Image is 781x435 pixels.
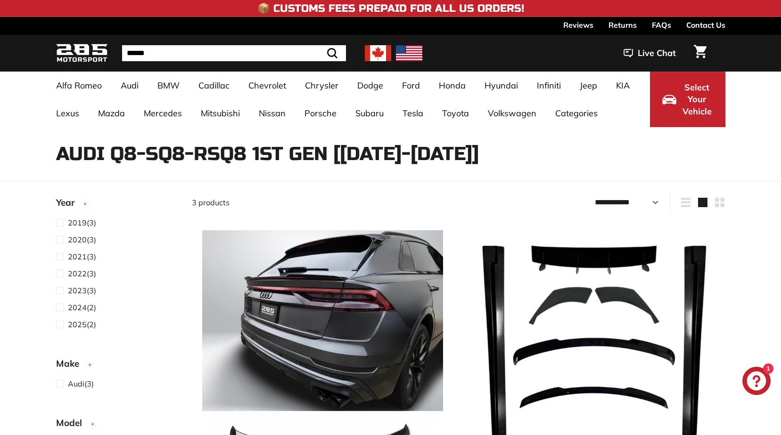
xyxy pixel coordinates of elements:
[56,357,86,371] span: Make
[47,99,89,127] a: Lexus
[393,72,429,99] a: Ford
[56,144,725,164] h1: Audi Q8-SQ8-RSQ8 1st Gen [[DATE]-[DATE]]
[68,302,96,313] span: (2)
[68,235,87,244] span: 2020
[134,99,191,127] a: Mercedes
[433,99,478,127] a: Toyota
[122,45,346,61] input: Search
[393,99,433,127] a: Tesla
[296,72,348,99] a: Chrysler
[638,47,676,59] span: Live Chat
[652,17,671,33] a: FAQs
[68,251,96,262] span: (3)
[607,72,639,99] a: KIA
[68,303,87,312] span: 2024
[563,17,593,33] a: Reviews
[68,320,87,329] span: 2025
[239,72,296,99] a: Chevrolet
[249,99,295,127] a: Nissan
[475,72,527,99] a: Hyundai
[68,285,96,296] span: (3)
[68,319,96,330] span: (2)
[688,37,712,69] a: Cart
[68,269,87,278] span: 2022
[68,286,87,295] span: 2023
[429,72,475,99] a: Honda
[47,72,111,99] a: Alfa Romeo
[570,72,607,99] a: Jeep
[527,72,570,99] a: Infiniti
[68,217,96,228] span: (3)
[257,3,524,14] h4: 📦 Customs Fees Prepaid for All US Orders!
[56,42,108,64] img: Logo_285_Motorsport_areodynamics_components
[56,354,177,378] button: Make
[68,234,96,245] span: (3)
[68,379,84,388] span: Audi
[189,72,239,99] a: Cadillac
[111,72,148,99] a: Audi
[681,81,713,118] span: Select Your Vehicle
[148,72,189,99] a: BMW
[192,197,459,208] div: 3 products
[68,378,94,389] span: (3)
[68,252,87,261] span: 2021
[56,416,89,430] span: Model
[546,99,607,127] a: Categories
[608,17,637,33] a: Returns
[68,218,87,227] span: 2019
[191,99,249,127] a: Mitsubishi
[686,17,725,33] a: Contact Us
[346,99,393,127] a: Subaru
[56,196,82,209] span: Year
[56,193,177,217] button: Year
[295,99,346,127] a: Porsche
[650,72,725,127] button: Select Your Vehicle
[89,99,134,127] a: Mazda
[740,367,773,397] inbox-online-store-chat: Shopify online store chat
[68,268,96,279] span: (3)
[478,99,546,127] a: Volkswagen
[611,41,688,65] button: Live Chat
[348,72,393,99] a: Dodge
